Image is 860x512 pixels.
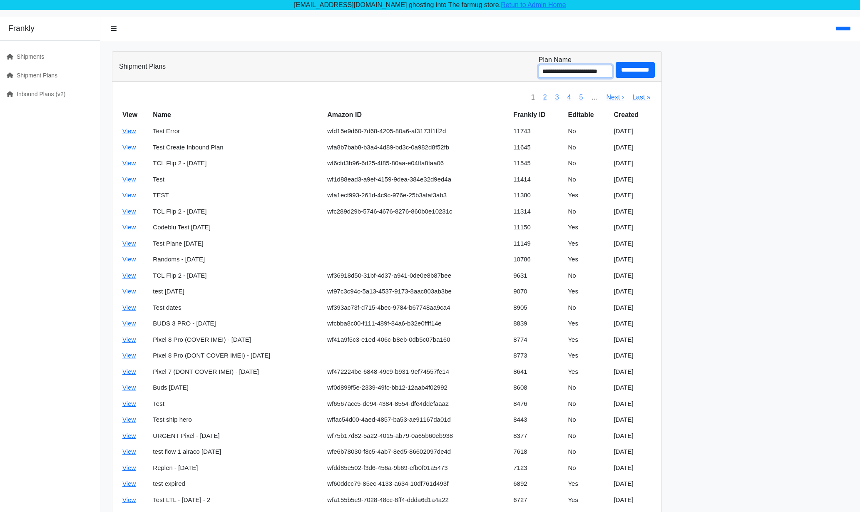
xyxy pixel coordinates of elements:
td: No [564,123,610,139]
td: No [564,155,610,171]
td: TEST [149,187,324,204]
a: View [122,127,136,134]
td: 11150 [510,219,564,236]
td: [DATE] [610,476,654,492]
td: No [564,460,610,476]
a: View [122,352,136,359]
th: Editable [564,107,610,123]
td: wf97c3c94c-5a13-4537-9173-8aac803ab3be [324,283,510,300]
label: Plan Name [539,55,572,65]
a: 4 [567,94,571,101]
td: [DATE] [610,268,654,284]
a: View [122,368,136,375]
a: View [122,320,136,327]
th: Created [610,107,654,123]
td: Codeblu Test [DATE] [149,219,324,236]
td: No [564,268,610,284]
td: wf0d899f5e-2339-49fc-bb12-12aab4f02992 [324,380,510,396]
td: Yes [564,236,610,252]
td: [DATE] [610,396,654,412]
td: Test LTL - [DATE] - 2 [149,492,324,508]
td: Yes [564,492,610,508]
td: 11743 [510,123,564,139]
td: Yes [564,476,610,492]
a: View [122,208,136,215]
th: Name [149,107,324,123]
td: 8905 [510,300,564,316]
span: … [587,88,602,107]
td: [DATE] [610,380,654,396]
td: Yes [564,348,610,364]
td: test flow 1 airaco [DATE] [149,444,324,460]
td: [DATE] [610,139,654,156]
h3: Shipment Plans [119,62,166,70]
td: [DATE] [610,283,654,300]
td: wfd15e9d60-7d68-4205-80a6-af3173f1ff2d [324,123,510,139]
td: No [564,204,610,220]
td: 10786 [510,251,564,268]
td: Randoms - [DATE] [149,251,324,268]
td: 8773 [510,348,564,364]
td: [DATE] [610,348,654,364]
a: Retun to Admin Home [501,1,566,8]
span: 1 [527,88,539,107]
th: Amazon ID [324,107,510,123]
td: wf60ddcc79-85ec-4133-a634-10df761d493f [324,476,510,492]
td: [DATE] [610,412,654,428]
td: 8774 [510,332,564,348]
td: No [564,380,610,396]
td: [DATE] [610,187,654,204]
td: TCL Flip 2 - [DATE] [149,268,324,284]
a: View [122,400,136,407]
td: Test ship hero [149,412,324,428]
td: 11645 [510,139,564,156]
td: wfa8b7bab8-b3a4-4d89-bd3c-0a982d8f52fb [324,139,510,156]
a: Next › [606,94,624,101]
a: View [122,159,136,167]
td: 11149 [510,236,564,252]
a: 2 [543,94,547,101]
a: View [122,288,136,295]
a: View [122,448,136,455]
a: View [122,432,136,439]
td: 7123 [510,460,564,476]
a: View [122,496,136,503]
td: wf6cfd3b96-6d25-4f85-80aa-e04ffa8faa06 [324,155,510,171]
a: View [122,384,136,391]
td: wfcbba8c00-f111-489f-84a6-b32e0ffff14e [324,316,510,332]
nav: pager [527,88,655,107]
td: [DATE] [610,364,654,380]
td: wf393ac73f-d715-4bec-9784-b67748aa9ca4 [324,300,510,316]
td: Test [149,171,324,188]
td: 11545 [510,155,564,171]
td: 9631 [510,268,564,284]
td: Yes [564,364,610,380]
td: wfa1ecf993-261d-4c9c-976e-25b3afaf3ab3 [324,187,510,204]
td: wfe6b78030-f8c5-4ab7-8ed5-86602097de4d [324,444,510,460]
td: [DATE] [610,123,654,139]
td: BUDS 3 PRO - [DATE] [149,316,324,332]
td: No [564,171,610,188]
td: wf36918d50-31bf-4d37-a941-0de0e8b87bee [324,268,510,284]
td: [DATE] [610,204,654,220]
td: wffac54d00-4aed-4857-ba53-ae91167da01d [324,412,510,428]
td: 6892 [510,476,564,492]
td: Pixel 7 (DONT COVER IMEI) - [DATE] [149,364,324,380]
td: Test [149,396,324,412]
th: Frankly ID [510,107,564,123]
td: 7618 [510,444,564,460]
td: wf41a9f5c3-e1ed-406c-b8eb-0db5c07ba160 [324,332,510,348]
td: 11380 [510,187,564,204]
td: No [564,412,610,428]
a: View [122,144,136,151]
td: Test dates [149,300,324,316]
td: 8641 [510,364,564,380]
td: Test Error [149,123,324,139]
td: 8377 [510,428,564,444]
td: Yes [564,332,610,348]
td: Yes [564,316,610,332]
td: wf75b17d82-5a22-4015-ab79-0a65b60eb938 [324,428,510,444]
td: [DATE] [610,171,654,188]
td: [DATE] [610,155,654,171]
td: wf6567acc5-de94-4384-8554-dfe4ddefaaa2 [324,396,510,412]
